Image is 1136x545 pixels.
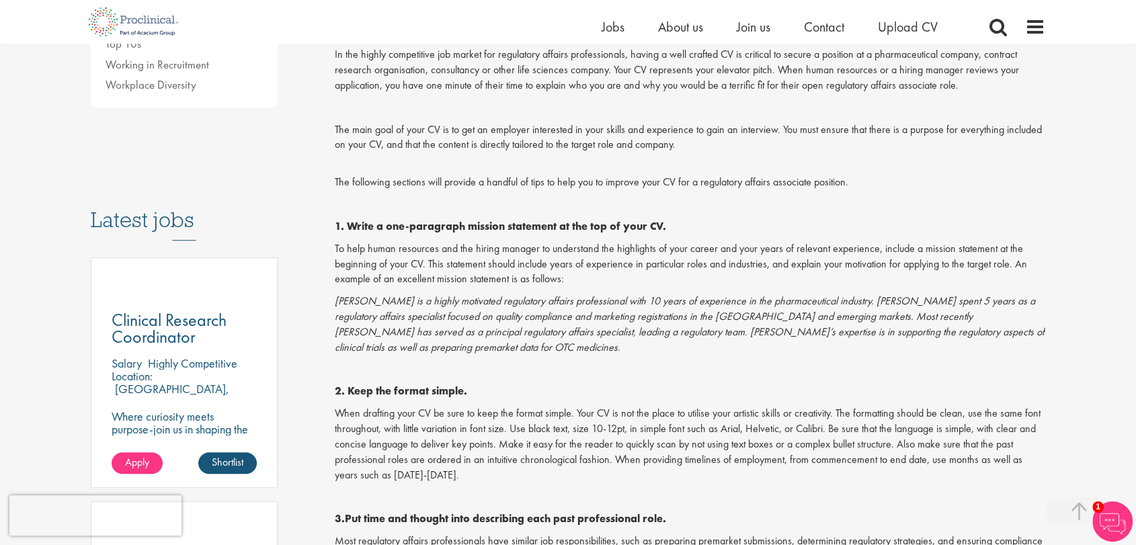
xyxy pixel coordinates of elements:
strong: 1. Write a one-paragraph mission statement at the top of your CV. [335,219,666,233]
a: Working in Recruitment [106,57,209,72]
p: Highly Competitive [148,355,237,371]
strong: 3.Put time and thought into describing each past professional rol [335,511,657,526]
span: Clinical Research Coordinator [112,308,227,348]
a: Workplace Diversity [106,77,196,92]
em: [PERSON_NAME] is a highly motivated regulatory affairs professional with 10 years of experience i... [335,294,1045,354]
a: Jobs [602,18,624,36]
span: Salary [112,355,142,371]
a: Contact [804,18,844,36]
iframe: reCAPTCHA [9,495,181,536]
p: In the highly competitive job market for regulatory affairs professionals, having a well crafted ... [335,47,1046,93]
span: Apply [125,455,149,469]
a: Join us [737,18,770,36]
a: Upload CV [878,18,938,36]
a: Apply [112,452,163,474]
p: The main goal of your CV is to get an employer interested in your skills and experience to gain a... [335,122,1046,153]
p: [GEOGRAPHIC_DATA], [GEOGRAPHIC_DATA] [112,381,229,409]
strong: 2. Keep the format simple. [335,384,467,398]
a: About us [658,18,703,36]
a: Shortlist [198,452,257,474]
p: The following sections will provide a handful of tips to help you to improve your CV for a regula... [335,159,1046,190]
img: Chatbot [1092,501,1133,542]
a: Top 10s [106,36,141,51]
span: 1 [1092,501,1104,513]
span: When drafting your CV be sure to keep the format simple. Your CV is not the place to utilise your... [335,406,1041,481]
p: Where curiosity meets purpose-join us in shaping the future of science. [112,410,257,448]
a: Clinical Research Coordinator [112,312,257,345]
span: Location: [112,368,153,384]
span: To help human resources and the hiring manager to understand the highlights of your career and yo... [335,241,1027,286]
h3: Latest jobs [91,175,278,241]
b: e. [657,511,666,526]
